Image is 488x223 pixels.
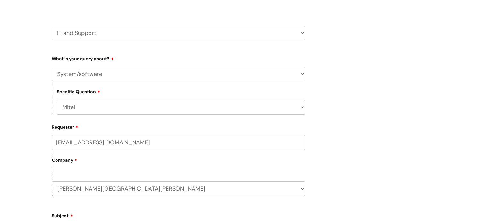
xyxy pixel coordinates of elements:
input: Email [52,135,305,150]
label: What is your query about? [52,54,305,62]
label: Specific Question [57,88,100,95]
label: Subject [52,211,305,219]
label: Requester [52,122,305,130]
label: Company [52,155,305,170]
